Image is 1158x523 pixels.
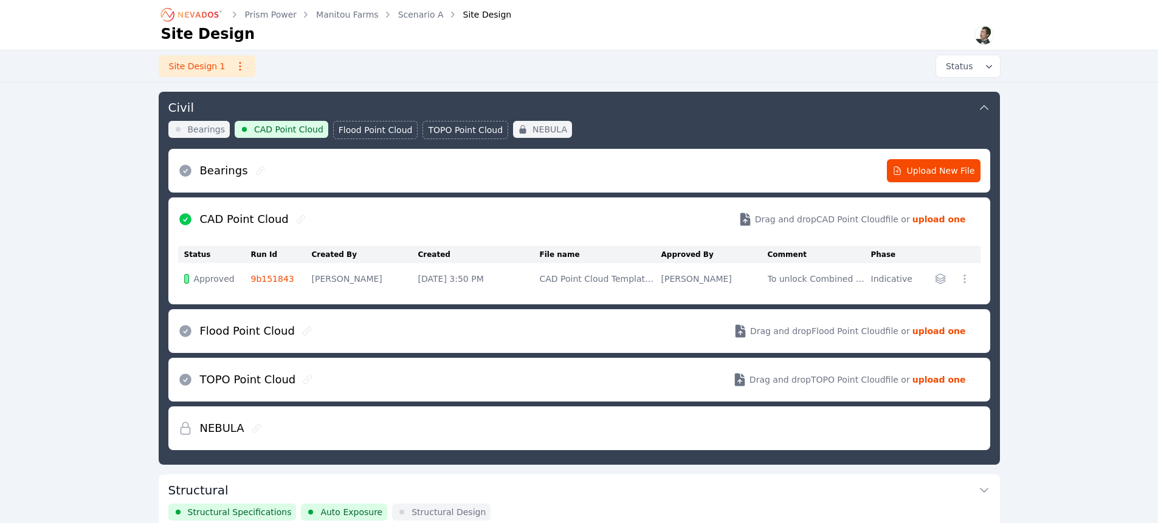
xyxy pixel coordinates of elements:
div: CivilBearingsCAD Point CloudFlood Point CloudTOPO Point CloudNEBULABearingsUpload New FileCAD Poi... [159,92,1000,465]
th: File name [540,246,661,263]
div: To unlock Combined Point File [768,273,865,285]
h3: Structural [168,482,229,499]
th: Run Id [251,246,312,263]
button: Drag and dropTOPO Point Cloudfile or upload one [718,363,981,397]
span: Upload New File [892,165,975,177]
span: Approved [194,273,235,285]
h1: Site Design [161,24,255,44]
span: Structural Specifications [188,506,292,518]
span: Structural Design [412,506,486,518]
h2: NEBULA [200,420,244,437]
div: CAD Point Cloud Template.csv [540,273,655,285]
th: Created [418,246,540,263]
div: Indicative [871,273,918,285]
a: 9b151843 [251,274,294,284]
a: Prism Power [245,9,297,21]
button: Structural [168,474,990,504]
th: Phase [871,246,925,263]
h2: CAD Point Cloud [200,211,289,228]
span: Auto Exposure [320,506,382,518]
button: Drag and dropFlood Point Cloudfile or upload one [719,314,981,348]
th: Created By [312,246,418,263]
span: Status [941,60,973,72]
button: Drag and dropCAD Point Cloudfile or upload one [723,202,981,236]
span: CAD Point Cloud [254,123,323,135]
h2: Flood Point Cloud [200,323,295,340]
td: [PERSON_NAME] [661,263,768,295]
span: Drag and drop TOPO Point Cloud file or [750,374,910,386]
span: Flood Point Cloud [339,124,413,136]
strong: upload one [912,213,966,225]
h3: Civil [168,99,194,116]
span: TOPO Point Cloud [428,124,503,136]
th: Status [178,246,251,263]
span: NEBULA [532,123,567,135]
strong: upload one [912,325,966,337]
td: [DATE] 3:50 PM [418,263,540,295]
nav: Breadcrumb [161,5,512,24]
td: [PERSON_NAME] [312,263,418,295]
strong: upload one [912,374,966,386]
img: Alex Kushner [974,26,994,45]
th: Comment [768,246,871,263]
a: Scenario A [398,9,444,21]
h2: Bearings [200,162,248,179]
span: Drag and drop Flood Point Cloud file or [750,325,910,337]
a: Site Design 1 [159,55,255,77]
a: Manitou Farms [316,9,379,21]
div: Site Design [446,9,512,21]
a: Upload New File [887,159,981,182]
button: Civil [168,92,990,121]
span: Drag and drop CAD Point Cloud file or [755,213,910,225]
span: Bearings [188,123,226,135]
th: Approved By [661,246,768,263]
button: Status [936,55,1000,77]
h2: TOPO Point Cloud [200,371,296,388]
